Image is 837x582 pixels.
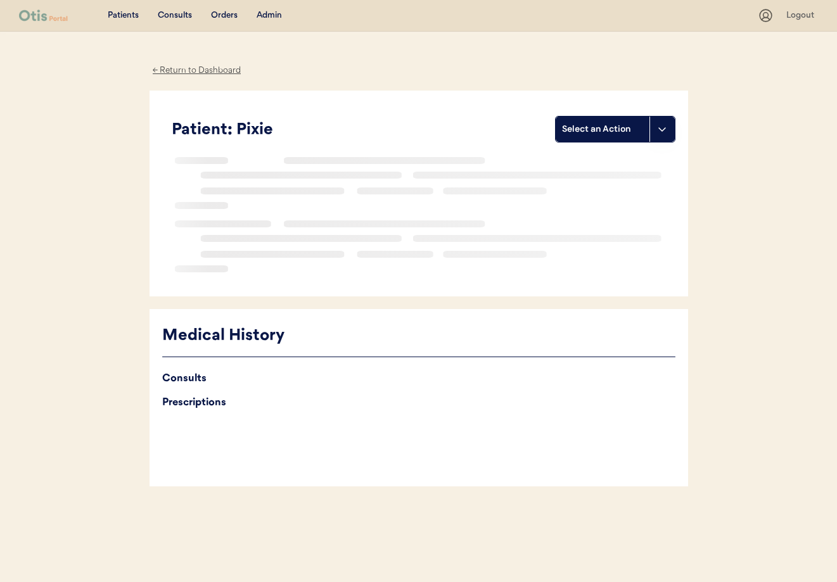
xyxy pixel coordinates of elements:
div: Select an Action [562,123,643,136]
div: Patients [108,9,139,22]
div: Logout [786,9,818,22]
div: Consults [158,9,192,22]
div: Orders [211,9,238,22]
div: Prescriptions [162,394,675,412]
div: Patient: Pixie [172,118,555,142]
div: Admin [257,9,282,22]
div: Consults [162,370,675,388]
div: Medical History [162,324,675,348]
div: ← Return to Dashboard [150,63,245,78]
